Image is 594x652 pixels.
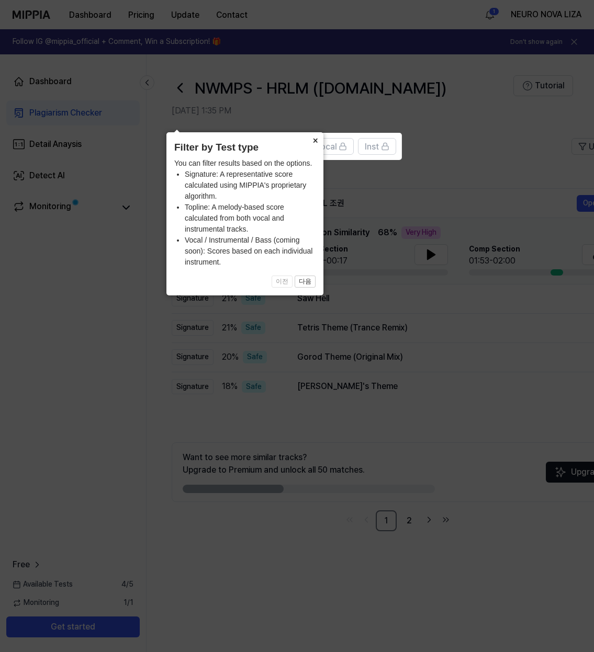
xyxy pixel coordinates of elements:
[174,158,316,268] div: You can filter results based on the options.
[358,138,396,155] button: Inst
[295,276,316,288] button: 다음
[307,132,323,147] button: Close
[309,138,354,155] button: Vocal
[185,202,316,235] li: Topline: A melody-based score calculated from both vocal and instrumental tracks.
[185,235,316,268] li: Vocal / Instrumental / Bass (coming soon): Scores based on each individual instrument.
[185,169,316,202] li: Signature: A representative score calculated using MIPPIA's proprietary algorithm.
[365,141,379,153] span: Inst
[174,140,316,155] header: Filter by Test type
[316,141,337,153] span: Vocal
